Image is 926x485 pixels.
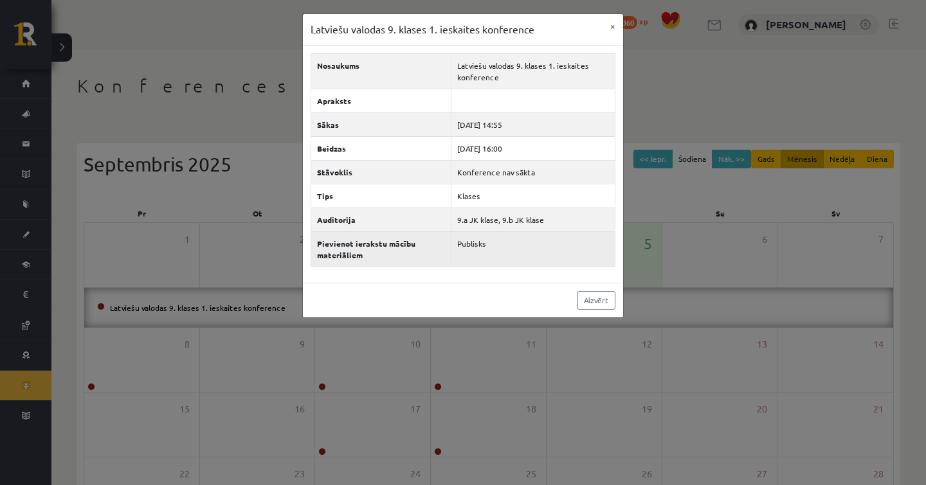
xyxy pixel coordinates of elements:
h3: Latviešu valodas 9. klases 1. ieskaites konference [311,22,534,37]
th: Beidzas [311,136,451,160]
td: [DATE] 14:55 [451,112,615,136]
th: Apraksts [311,89,451,112]
button: × [603,14,623,39]
td: Publisks [451,231,615,267]
th: Nosaukums [311,53,451,89]
td: 9.a JK klase, 9.b JK klase [451,207,615,231]
td: Klases [451,184,615,207]
th: Auditorija [311,207,451,231]
a: Aizvērt [577,291,615,310]
td: Konference nav sākta [451,160,615,184]
th: Stāvoklis [311,160,451,184]
th: Pievienot ierakstu mācību materiāliem [311,231,451,267]
td: Latviešu valodas 9. klases 1. ieskaites konference [451,53,615,89]
td: [DATE] 16:00 [451,136,615,160]
th: Sākas [311,112,451,136]
th: Tips [311,184,451,207]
